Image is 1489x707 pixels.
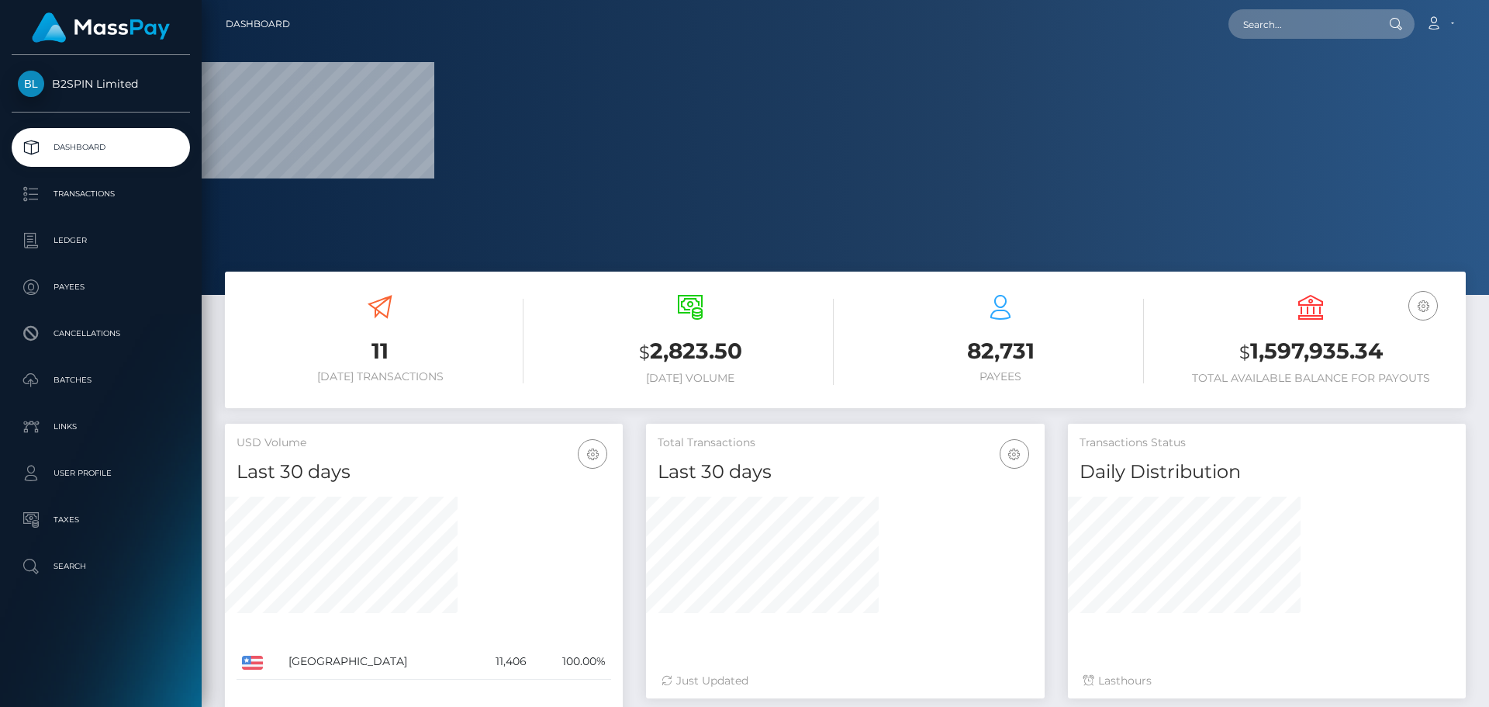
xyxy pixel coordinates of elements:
p: Batches [18,369,184,392]
h4: Last 30 days [658,459,1032,486]
a: Dashboard [226,8,290,40]
a: Transactions [12,175,190,213]
a: Dashboard [12,128,190,167]
p: Ledger [18,229,184,252]
p: Dashboard [18,136,184,159]
h6: [DATE] Transactions [237,370,523,383]
h4: Last 30 days [237,459,611,486]
h6: [DATE] Volume [547,372,834,385]
a: Taxes [12,501,190,539]
h5: USD Volume [237,435,611,451]
p: User Profile [18,462,184,485]
td: 100.00% [532,644,611,680]
a: Ledger [12,221,190,260]
a: Cancellations [12,314,190,353]
div: Last hours [1083,673,1450,689]
p: Payees [18,276,184,299]
a: Payees [12,268,190,307]
td: [GEOGRAPHIC_DATA] [283,644,472,680]
p: Taxes [18,508,184,532]
div: Just Updated [662,673,1028,689]
a: Search [12,547,190,586]
small: $ [639,341,650,363]
p: Transactions [18,182,184,206]
p: Cancellations [18,322,184,345]
img: US.png [242,656,263,670]
a: User Profile [12,454,190,493]
a: Batches [12,361,190,400]
p: Search [18,555,184,578]
input: Search... [1228,9,1374,39]
img: B2SPIN Limited [18,71,44,97]
h3: 82,731 [857,336,1144,366]
h5: Total Transactions [658,435,1032,451]
h3: 2,823.50 [547,336,834,368]
h5: Transactions Status [1080,435,1454,451]
h3: 1,597,935.34 [1167,336,1454,368]
span: B2SPIN Limited [12,77,190,91]
td: 11,406 [472,644,533,680]
h6: Total Available Balance for Payouts [1167,372,1454,385]
p: Links [18,415,184,438]
h6: Payees [857,370,1144,383]
h4: Daily Distribution [1080,459,1454,486]
small: $ [1239,341,1250,363]
img: MassPay Logo [32,12,170,43]
a: Links [12,407,190,446]
h3: 11 [237,336,523,366]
